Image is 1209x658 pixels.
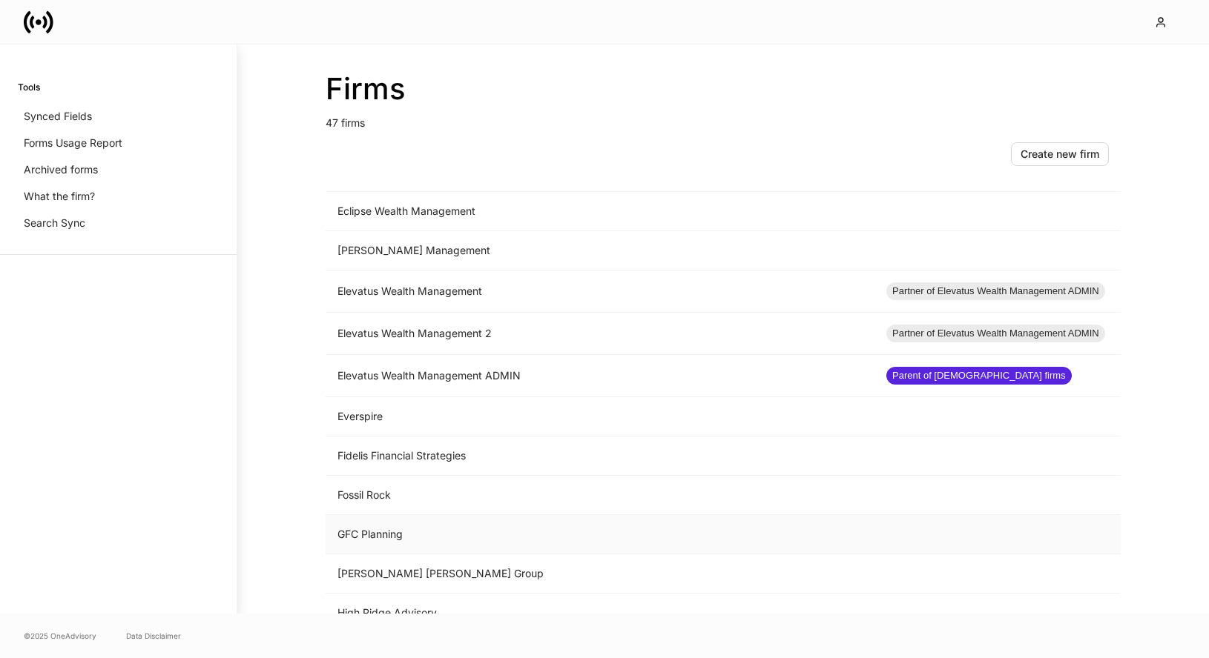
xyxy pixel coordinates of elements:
h6: Tools [18,80,40,94]
a: Archived forms [18,156,219,183]
p: Search Sync [24,216,85,230]
td: Elevatus Wealth Management [326,270,874,313]
td: Fidelis Financial Strategies [326,436,874,476]
a: Search Sync [18,210,219,236]
a: What the firm? [18,183,219,210]
a: Data Disclaimer [126,630,181,642]
td: Elevatus Wealth Management 2 [326,313,874,355]
span: Partner of Elevatus Wealth Management ADMIN [886,284,1105,299]
td: GFC Planning [326,515,874,554]
span: Partner of Elevatus Wealth Management ADMIN [886,326,1105,341]
span: © 2025 OneAdvisory [24,630,96,642]
p: Forms Usage Report [24,136,122,150]
td: Elevatus Wealth Management ADMIN [326,355,874,397]
td: Fossil Rock [326,476,874,515]
p: 47 firms [326,107,1121,130]
button: Create new firm [1011,142,1109,166]
h2: Firms [326,71,1121,107]
td: [PERSON_NAME] Management [326,231,874,270]
a: Forms Usage Report [18,130,219,156]
td: Everspire [326,397,874,436]
p: Synced Fields [24,109,92,124]
div: Create new firm [1021,149,1099,159]
p: What the firm? [24,189,95,204]
a: Synced Fields [18,103,219,130]
td: [PERSON_NAME] [PERSON_NAME] Group [326,554,874,594]
p: Archived forms [24,162,98,177]
td: Eclipse Wealth Management [326,192,874,231]
span: Parent of [DEMOGRAPHIC_DATA] firms [886,368,1072,383]
td: High Ridge Advisory [326,594,874,633]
